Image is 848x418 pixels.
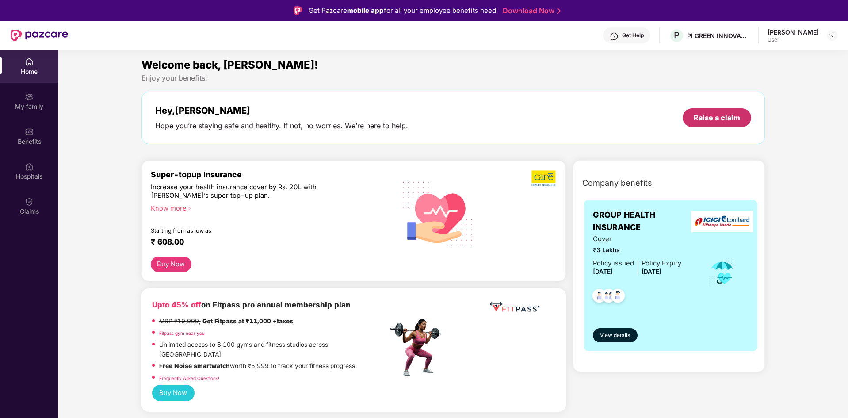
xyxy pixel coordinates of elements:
img: fpp.png [387,317,449,379]
p: Unlimited access to 8,100 gyms and fitness studios across [GEOGRAPHIC_DATA] [159,340,387,359]
div: [PERSON_NAME] [768,28,819,36]
div: Increase your health insurance cover by Rs. 20L with [PERSON_NAME]’s super top-up plan. [151,183,349,200]
img: insurerLogo [691,211,753,232]
span: View details [600,331,630,340]
p: worth ₹5,999 to track your fitness progress [159,361,355,371]
div: Policy Expiry [642,258,681,268]
del: MRP ₹19,999, [159,318,201,325]
span: GROUP HEALTH INSURANCE [593,209,696,234]
div: Know more [151,204,382,211]
img: svg+xml;base64,PHN2ZyB4bWxucz0iaHR0cDovL3d3dy53My5vcmcvMjAwMC9zdmciIHdpZHRoPSI0OC45NDMiIGhlaWdodD... [607,286,629,308]
img: svg+xml;base64,PHN2ZyBpZD0iSG9zcGl0YWxzIiB4bWxucz0iaHR0cDovL3d3dy53My5vcmcvMjAwMC9zdmciIHdpZHRoPS... [25,162,34,171]
div: Hope you’re staying safe and healthy. If not, no worries. We’re here to help. [155,121,408,130]
span: right [187,206,191,211]
strong: Free Noise smartwatch [159,362,230,369]
button: Buy Now [152,385,195,401]
div: Raise a claim [694,113,740,123]
div: ₹ 608.00 [151,237,379,248]
img: icon [708,257,737,287]
div: User [768,36,819,43]
img: svg+xml;base64,PHN2ZyB4bWxucz0iaHR0cDovL3d3dy53My5vcmcvMjAwMC9zdmciIHdpZHRoPSI0OC45NDMiIGhlaWdodD... [588,286,610,308]
img: fppp.png [488,299,541,315]
div: Starting from as low as [151,227,350,234]
strong: Get Fitpass at ₹11,000 +taxes [202,318,293,325]
img: svg+xml;base64,PHN2ZyBpZD0iQ2xhaW0iIHhtbG5zPSJodHRwOi8vd3d3LnczLm9yZy8yMDAwL3N2ZyIgd2lkdGg9IjIwIi... [25,197,34,206]
img: svg+xml;base64,PHN2ZyBpZD0iQmVuZWZpdHMiIHhtbG5zPSJodHRwOi8vd3d3LnczLm9yZy8yMDAwL3N2ZyIgd2lkdGg9Ij... [25,127,34,136]
div: Get Help [622,32,644,39]
b: Upto 45% off [152,300,201,309]
div: PI GREEN INNOVATIONS PRIVATE LIMITED [687,31,749,40]
img: Stroke [557,6,561,15]
button: Buy Now [151,257,191,272]
span: ₹3 Lakhs [593,245,681,255]
img: svg+xml;base64,PHN2ZyBpZD0iSG9tZSIgeG1sbnM9Imh0dHA6Ly93d3cudzMub3JnLzIwMDAvc3ZnIiB3aWR0aD0iMjAiIG... [25,58,34,66]
button: View details [593,328,638,342]
span: Cover [593,234,681,244]
div: Enjoy your benefits! [141,73,765,83]
img: New Pazcare Logo [11,30,68,41]
span: [DATE] [642,268,661,275]
span: [DATE] [593,268,613,275]
span: P [674,30,680,41]
span: Welcome back, [PERSON_NAME]! [141,58,318,71]
img: svg+xml;base64,PHN2ZyB4bWxucz0iaHR0cDovL3d3dy53My5vcmcvMjAwMC9zdmciIHdpZHRoPSI0OC45MTUiIGhlaWdodD... [598,286,619,308]
b: on Fitpass pro annual membership plan [152,300,351,309]
div: Hey, [PERSON_NAME] [155,105,408,116]
img: Logo [294,6,302,15]
strong: mobile app [347,6,384,15]
div: Super-topup Insurance [151,170,388,179]
div: Get Pazcare for all your employee benefits need [309,5,496,16]
img: svg+xml;base64,PHN2ZyBpZD0iRHJvcGRvd24tMzJ4MzIiIHhtbG5zPSJodHRwOi8vd3d3LnczLm9yZy8yMDAwL3N2ZyIgd2... [829,32,836,39]
img: svg+xml;base64,PHN2ZyBpZD0iSGVscC0zMngzMiIgeG1sbnM9Imh0dHA6Ly93d3cudzMub3JnLzIwMDAvc3ZnIiB3aWR0aD... [610,32,619,41]
a: Frequently Asked Questions! [159,376,219,381]
img: svg+xml;base64,PHN2ZyB4bWxucz0iaHR0cDovL3d3dy53My5vcmcvMjAwMC9zdmciIHhtbG5zOnhsaW5rPSJodHRwOi8vd3... [396,170,480,256]
a: Download Now [503,6,558,15]
img: svg+xml;base64,PHN2ZyB3aWR0aD0iMjAiIGhlaWdodD0iMjAiIHZpZXdCb3g9IjAgMCAyMCAyMCIgZmlsbD0ibm9uZSIgeG... [25,92,34,101]
a: Fitpass gym near you [159,330,205,336]
span: Company benefits [582,177,652,189]
div: Policy issued [593,258,634,268]
img: b5dec4f62d2307b9de63beb79f102df3.png [531,170,557,187]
